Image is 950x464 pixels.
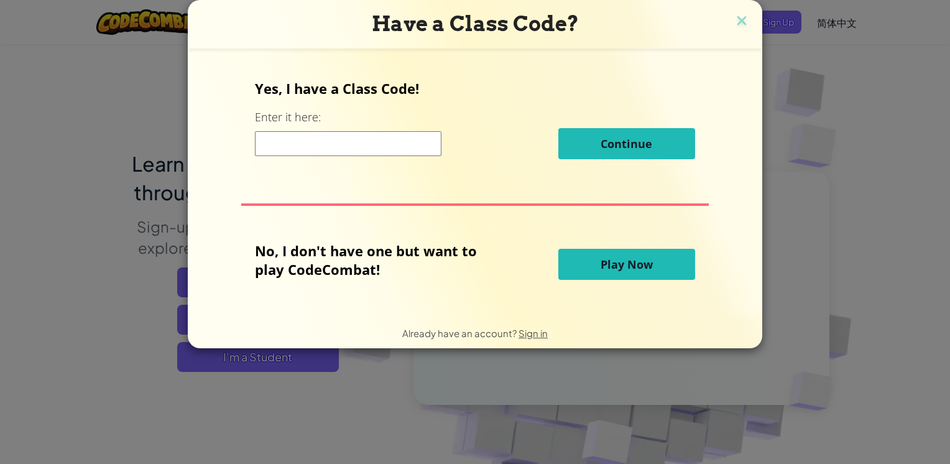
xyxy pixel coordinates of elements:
span: Continue [601,136,652,151]
label: Enter it here: [255,109,321,125]
img: close icon [734,12,750,31]
a: Sign in [519,327,548,339]
span: Play Now [601,257,653,272]
button: Continue [558,128,695,159]
span: Have a Class Code? [372,11,579,36]
span: Already have an account? [402,327,519,339]
p: No, I don't have one but want to play CodeCombat! [255,241,496,279]
p: Yes, I have a Class Code! [255,79,694,98]
button: Play Now [558,249,695,280]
